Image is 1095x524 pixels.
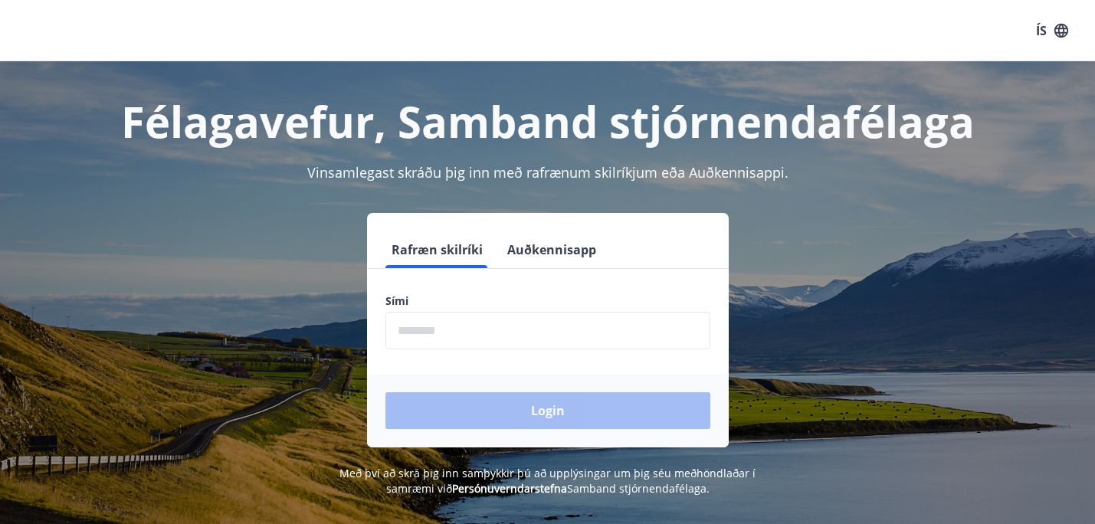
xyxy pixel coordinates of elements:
[1028,17,1077,44] button: ÍS
[385,231,489,268] button: Rafræn skilríki
[501,231,602,268] button: Auðkennisapp
[339,466,756,496] span: Með því að skrá þig inn samþykkir þú að upplýsingar um þig séu meðhöndlaðar í samræmi við Samband...
[385,293,710,309] label: Sími
[18,92,1077,150] h1: Félagavefur, Samband stjórnendafélaga
[307,163,788,182] span: Vinsamlegast skráðu þig inn með rafrænum skilríkjum eða Auðkennisappi.
[452,481,567,496] a: Persónuverndarstefna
